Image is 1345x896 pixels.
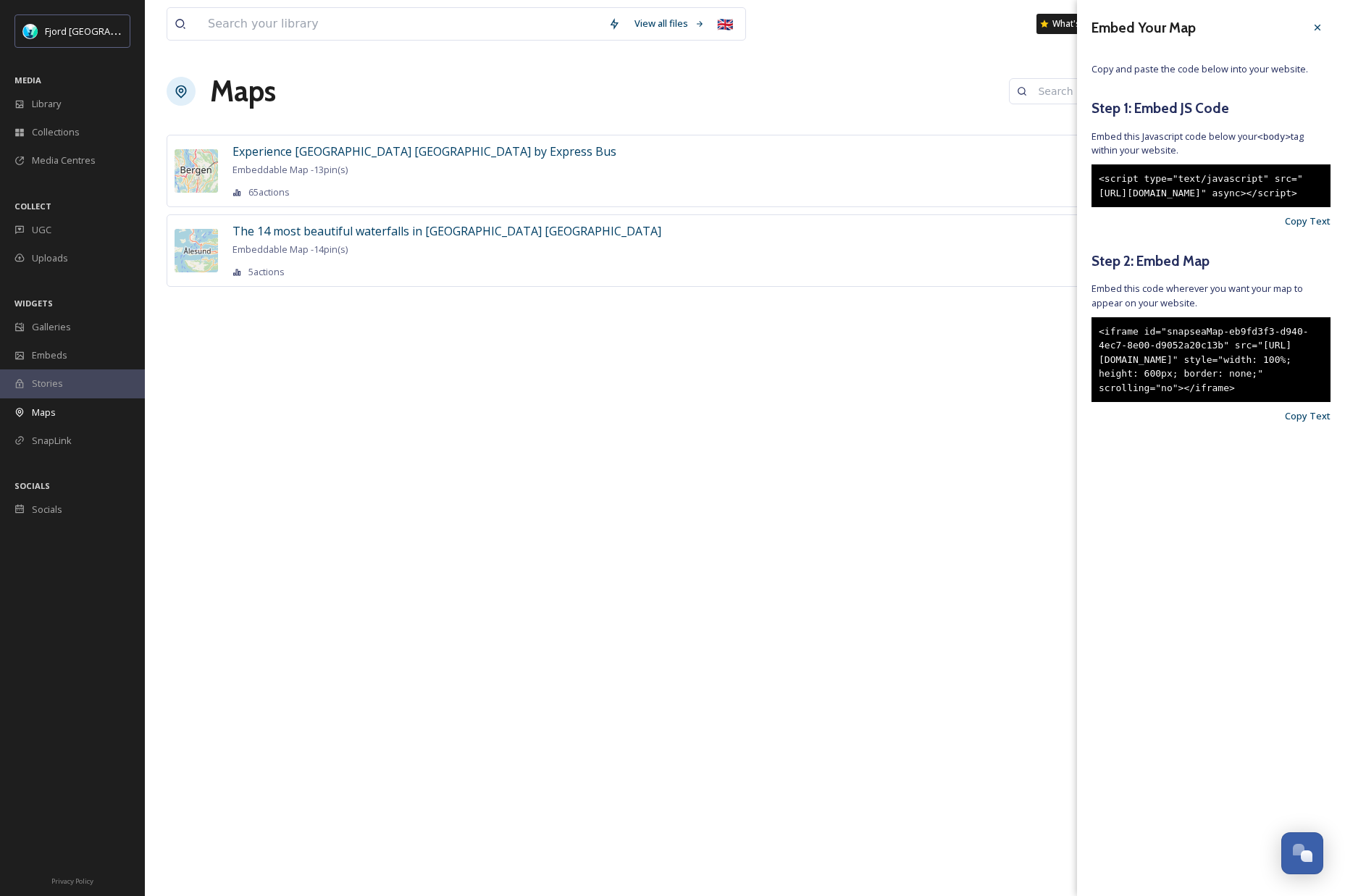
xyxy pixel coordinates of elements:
[248,185,290,199] span: 65 actions
[14,75,41,85] span: MEDIA
[45,24,161,38] span: Fjord [GEOGRAPHIC_DATA]
[1091,317,1331,403] div: <iframe id="snapseaMap-eb9fd3f3-d940-4ec7-8e00-d9052a20c13b" src="[URL][DOMAIN_NAME]" style="widt...
[32,348,67,362] span: Embeds
[32,320,71,334] span: Galleries
[32,97,61,111] span: Library
[1091,130,1331,157] span: Embed this Javascript code below your tag within your website.
[1281,832,1323,874] button: Open Chat
[1257,131,1291,142] span: <body>
[1091,251,1331,272] h5: Step 2: Embed Map
[1031,77,1171,106] input: Search
[232,223,661,239] span: The 14 most beautiful waterfalls in [GEOGRAPHIC_DATA] [GEOGRAPHIC_DATA]
[32,377,63,390] span: Stories
[14,298,53,309] span: WIDGETS
[32,223,51,237] span: UGC
[32,125,80,139] span: Collections
[627,9,712,38] a: View all files
[51,876,93,886] span: Privacy Policy
[201,8,601,40] input: Search your library
[210,70,276,113] a: Maps
[1091,282,1331,309] span: Embed this code wherever you want your map to appear on your website.
[1091,62,1331,76] span: Copy and paste the code below into your website.
[248,265,285,279] span: 5 actions
[232,143,616,159] span: Experience [GEOGRAPHIC_DATA] [GEOGRAPHIC_DATA] by Express Bus
[712,11,738,37] div: 🇬🇧
[1091,164,1331,207] div: <script type="text/javascript" src="[URL][DOMAIN_NAME]" async></script>
[14,201,51,212] span: COLLECT
[51,871,93,889] a: Privacy Policy
[23,24,38,38] img: fn-logo-2023%201.svg
[32,434,72,448] span: SnapLink
[1091,98,1331,119] h5: Step 1: Embed JS Code
[1036,14,1109,34] a: What's New
[32,503,62,516] span: Socials
[32,406,56,419] span: Maps
[1285,214,1331,228] span: Copy Text
[32,154,96,167] span: Media Centres
[1091,17,1196,38] h3: Embed Your Map
[232,243,348,256] span: Embeddable Map - 14 pin(s)
[1285,409,1331,423] span: Copy Text
[14,480,50,491] span: SOCIALS
[232,163,348,176] span: Embeddable Map - 13 pin(s)
[32,251,68,265] span: Uploads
